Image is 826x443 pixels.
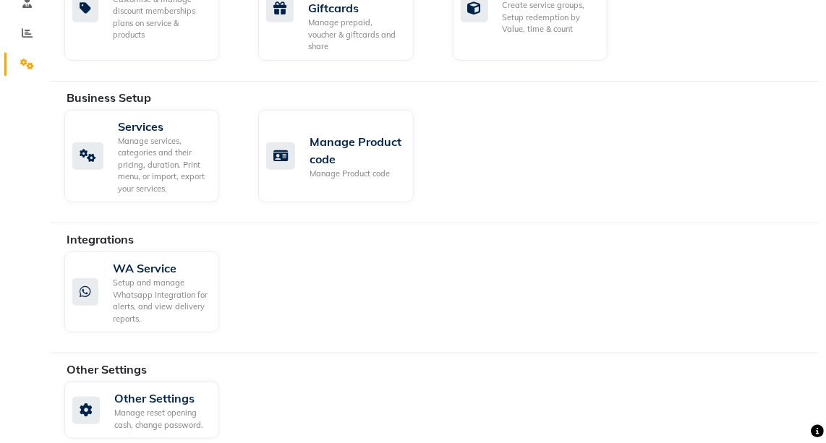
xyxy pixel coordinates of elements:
[64,382,237,439] a: Other SettingsManage reset opening cash, change password.
[114,390,208,407] div: Other Settings
[114,407,208,431] div: Manage reset opening cash, change password.
[310,133,401,168] div: Manage Product code
[64,110,237,203] a: ServicesManage services, categories and their pricing, duration. Print menu, or import, export yo...
[310,168,401,180] div: Manage Product code
[308,17,401,53] div: Manage prepaid, voucher & giftcards and share
[113,277,208,324] div: Setup and manage Whatsapp Integration for alerts, and view delivery reports.
[118,135,208,195] div: Manage services, categories and their pricing, duration. Print menu, or import, export your servi...
[113,259,208,277] div: WA Service
[118,118,208,135] div: Services
[64,251,237,332] a: WA ServiceSetup and manage Whatsapp Integration for alerts, and view delivery reports.
[258,110,430,203] a: Manage Product codeManage Product code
